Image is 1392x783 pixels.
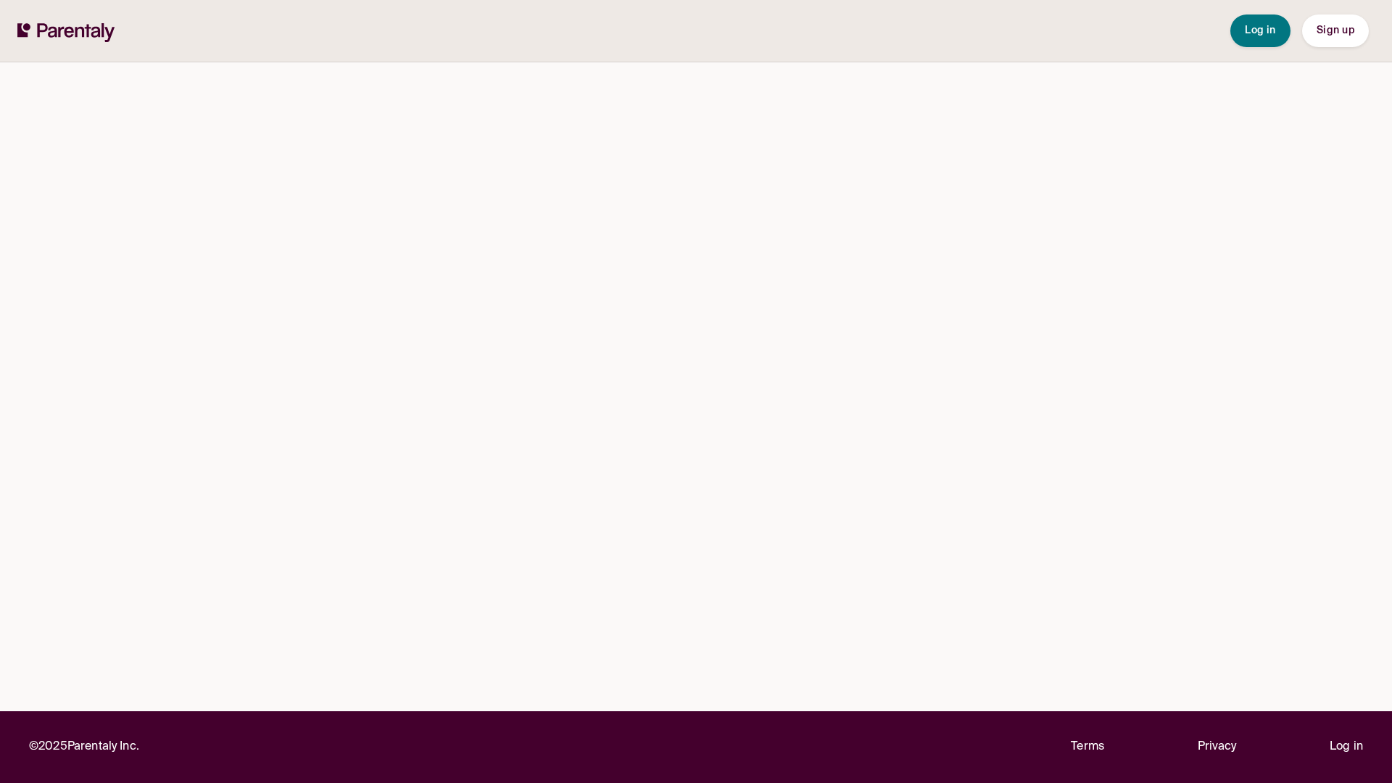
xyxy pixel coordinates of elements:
a: Privacy [1198,737,1237,757]
a: Log in [1330,737,1363,757]
button: Log in [1230,14,1290,47]
p: © 2025 Parentaly Inc. [29,737,139,757]
span: Log in [1245,25,1276,36]
span: Sign up [1317,25,1354,36]
a: Terms [1071,737,1104,757]
button: Sign up [1302,14,1369,47]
